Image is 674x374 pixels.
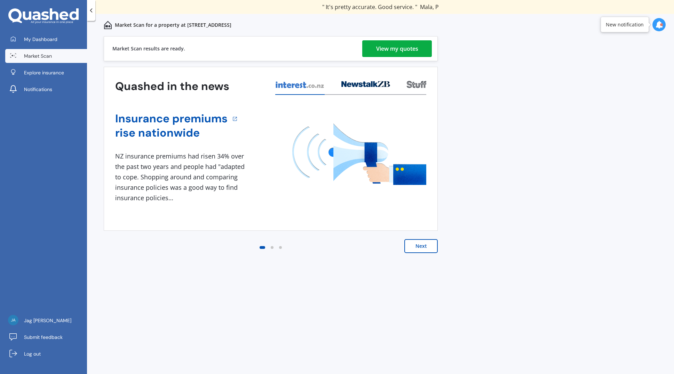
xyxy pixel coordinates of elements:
[24,69,64,76] span: Explore insurance
[115,151,247,203] div: NZ insurance premiums had risen 34% over the past two years and people had "adapted to cope. Shop...
[115,126,228,140] a: rise nationwide
[24,86,52,93] span: Notifications
[362,40,432,57] a: View my quotes
[376,40,418,57] div: View my quotes
[24,36,57,43] span: My Dashboard
[292,123,426,185] img: media image
[5,330,87,344] a: Submit feedback
[404,239,438,253] button: Next
[606,21,644,28] div: New notification
[115,79,229,93] h3: Quashed in the news
[5,82,87,96] a: Notifications
[5,347,87,361] a: Log out
[115,22,231,29] p: Market Scan for a property at [STREET_ADDRESS]
[115,112,228,126] a: Insurance premiums
[5,66,87,80] a: Explore insurance
[24,317,71,324] span: Jag [PERSON_NAME]
[8,315,18,325] img: a4c00a2bac137bf84604489c9b7e60b8
[104,21,112,29] img: home-and-contents.b802091223b8502ef2dd.svg
[5,32,87,46] a: My Dashboard
[24,350,41,357] span: Log out
[112,36,185,61] div: Market Scan results are ready.
[5,49,87,63] a: Market Scan
[24,334,63,341] span: Submit feedback
[5,314,87,327] a: Jag [PERSON_NAME]
[24,52,52,59] span: Market Scan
